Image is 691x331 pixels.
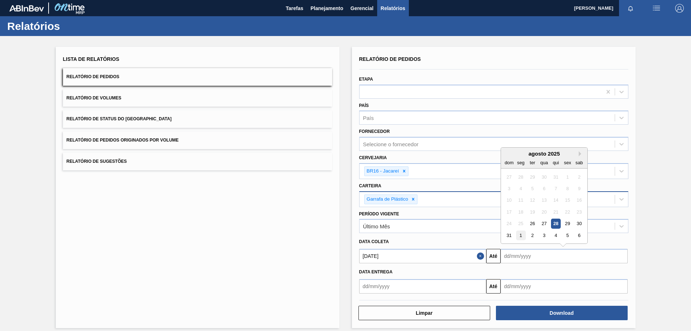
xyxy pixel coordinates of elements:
button: Limpar [358,306,490,320]
div: Choose quinta-feira, 28 de agosto de 2025 [551,219,560,229]
div: Not available sábado, 2 de agosto de 2025 [574,172,584,182]
input: dd/mm/yyyy [501,249,628,263]
div: Not available sábado, 23 de agosto de 2025 [574,207,584,217]
div: ter [527,158,537,167]
label: País [359,103,369,108]
span: Relatório de Pedidos [67,74,119,79]
div: Not available domingo, 10 de agosto de 2025 [504,196,514,205]
div: Not available sábado, 16 de agosto de 2025 [574,196,584,205]
button: Next Month [579,151,584,156]
div: Not available terça-feira, 12 de agosto de 2025 [527,196,537,205]
button: Notificações [619,3,642,13]
div: Not available quarta-feira, 13 de agosto de 2025 [539,196,549,205]
div: Not available sexta-feira, 22 de agosto de 2025 [563,207,572,217]
span: Gerencial [351,4,374,13]
div: seg [516,158,525,167]
div: Selecione o fornecedor [363,141,419,147]
div: Choose sexta-feira, 5 de setembro de 2025 [563,231,572,240]
div: sab [574,158,584,167]
div: Not available segunda-feira, 28 de julho de 2025 [516,172,525,182]
div: month 2025-08 [503,171,585,241]
label: Período Vigente [359,211,399,216]
span: Data coleta [359,239,389,244]
img: TNhmsLtSVTkK8tSr43FrP2fwEKptu5GPRR3wAAAABJRU5ErkJggg== [9,5,44,12]
button: Relatório de Status do [GEOGRAPHIC_DATA] [63,110,332,128]
div: Choose sábado, 30 de agosto de 2025 [574,219,584,229]
button: Até [486,279,501,294]
div: Choose terça-feira, 26 de agosto de 2025 [527,219,537,229]
span: Planejamento [311,4,343,13]
div: Choose segunda-feira, 1 de setembro de 2025 [516,231,525,240]
div: Choose quarta-feira, 27 de agosto de 2025 [539,219,549,229]
div: Not available terça-feira, 19 de agosto de 2025 [527,207,537,217]
div: sex [563,158,572,167]
button: Download [496,306,628,320]
div: Choose domingo, 31 de agosto de 2025 [504,231,514,240]
div: Not available sexta-feira, 8 de agosto de 2025 [563,184,572,193]
span: Relatório de Pedidos Originados por Volume [67,138,179,143]
label: Fornecedor [359,129,390,134]
div: dom [504,158,514,167]
div: Not available segunda-feira, 18 de agosto de 2025 [516,207,525,217]
span: Relatório de Pedidos [359,56,421,62]
img: userActions [652,4,661,13]
button: Relatório de Volumes [63,89,332,107]
div: Not available terça-feira, 5 de agosto de 2025 [527,184,537,193]
div: Not available quinta-feira, 21 de agosto de 2025 [551,207,560,217]
span: Tarefas [286,4,303,13]
div: Not available segunda-feira, 25 de agosto de 2025 [516,219,525,229]
div: Not available quarta-feira, 6 de agosto de 2025 [539,184,549,193]
div: Choose sexta-feira, 29 de agosto de 2025 [563,219,572,229]
button: Até [486,249,501,263]
div: Not available domingo, 3 de agosto de 2025 [504,184,514,193]
div: Not available domingo, 17 de agosto de 2025 [504,207,514,217]
div: Garrafa de Plástico [365,195,410,204]
div: BR16 - Jacareí [365,167,400,176]
h1: Relatórios [7,22,135,30]
span: Relatório de Volumes [67,95,121,100]
span: Relatório de Status do [GEOGRAPHIC_DATA] [67,116,172,121]
div: Not available quinta-feira, 7 de agosto de 2025 [551,184,560,193]
div: Not available quinta-feira, 31 de julho de 2025 [551,172,560,182]
div: Not available quinta-feira, 14 de agosto de 2025 [551,196,560,205]
input: dd/mm/yyyy [501,279,628,294]
label: Carteira [359,183,381,188]
div: agosto 2025 [501,151,587,157]
div: Not available sábado, 9 de agosto de 2025 [574,184,584,193]
div: Not available terça-feira, 29 de julho de 2025 [527,172,537,182]
button: Relatório de Pedidos [63,68,332,86]
div: Choose quinta-feira, 4 de setembro de 2025 [551,231,560,240]
div: Choose sábado, 6 de setembro de 2025 [574,231,584,240]
div: Último Mês [363,223,390,229]
div: Not available segunda-feira, 11 de agosto de 2025 [516,196,525,205]
input: dd/mm/yyyy [359,249,486,263]
label: Etapa [359,77,373,82]
label: Cervejaria [359,155,387,160]
div: Not available domingo, 24 de agosto de 2025 [504,219,514,229]
img: Logout [675,4,684,13]
div: Not available segunda-feira, 4 de agosto de 2025 [516,184,525,193]
div: Not available quarta-feira, 20 de agosto de 2025 [539,207,549,217]
span: Data entrega [359,269,393,274]
div: Not available sexta-feira, 15 de agosto de 2025 [563,196,572,205]
div: Not available domingo, 27 de julho de 2025 [504,172,514,182]
div: Choose terça-feira, 2 de setembro de 2025 [527,231,537,240]
span: Relatório de Sugestões [67,159,127,164]
input: dd/mm/yyyy [359,279,486,294]
div: qui [551,158,560,167]
div: Not available quarta-feira, 30 de julho de 2025 [539,172,549,182]
button: Relatório de Sugestões [63,153,332,170]
span: Lista de Relatórios [63,56,119,62]
button: Relatório de Pedidos Originados por Volume [63,131,332,149]
div: País [363,115,374,121]
div: qua [539,158,549,167]
span: Relatórios [381,4,405,13]
div: Choose quarta-feira, 3 de setembro de 2025 [539,231,549,240]
button: Close [477,249,486,263]
div: Not available sexta-feira, 1 de agosto de 2025 [563,172,572,182]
